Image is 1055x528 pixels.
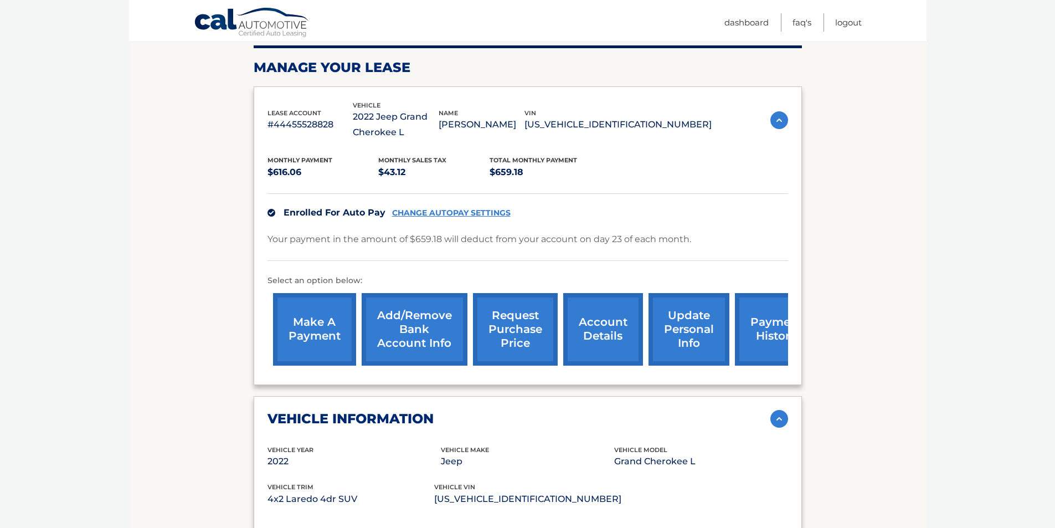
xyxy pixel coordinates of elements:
p: 2022 Jeep Grand Cherokee L [353,109,439,140]
a: FAQ's [792,13,811,32]
span: lease account [267,109,321,117]
p: Your payment in the amount of $659.18 will deduct from your account on day 23 of each month. [267,232,691,247]
p: $43.12 [378,165,490,180]
p: Jeep [441,454,614,469]
img: accordion-active.svg [770,111,788,129]
p: #44455528828 [267,117,353,132]
span: vehicle vin [434,483,475,491]
span: vehicle [353,101,380,109]
h2: vehicle information [267,411,434,427]
p: 4x2 Laredo 4dr SUV [267,491,434,507]
a: Dashboard [724,13,769,32]
img: accordion-active.svg [770,410,788,428]
a: CHANGE AUTOPAY SETTINGS [392,208,511,218]
img: check.svg [267,209,275,217]
span: Enrolled For Auto Pay [284,207,385,218]
span: vehicle trim [267,483,313,491]
a: payment history [735,293,818,366]
a: Cal Automotive [194,7,310,39]
p: [PERSON_NAME] [439,117,524,132]
a: request purchase price [473,293,558,366]
span: name [439,109,458,117]
p: 2022 [267,454,441,469]
p: [US_VEHICLE_IDENTIFICATION_NUMBER] [434,491,621,507]
span: vehicle Year [267,446,313,454]
p: $616.06 [267,165,379,180]
span: Monthly Payment [267,156,332,164]
span: Total Monthly Payment [490,156,577,164]
span: vehicle model [614,446,667,454]
a: account details [563,293,643,366]
p: [US_VEHICLE_IDENTIFICATION_NUMBER] [524,117,712,132]
p: Select an option below: [267,274,788,288]
span: vin [524,109,536,117]
p: Grand Cherokee L [614,454,788,469]
span: vehicle make [441,446,489,454]
a: update personal info [649,293,729,366]
span: Monthly sales Tax [378,156,446,164]
p: $659.18 [490,165,601,180]
a: make a payment [273,293,356,366]
h2: Manage Your Lease [254,59,802,76]
a: Add/Remove bank account info [362,293,467,366]
a: Logout [835,13,862,32]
